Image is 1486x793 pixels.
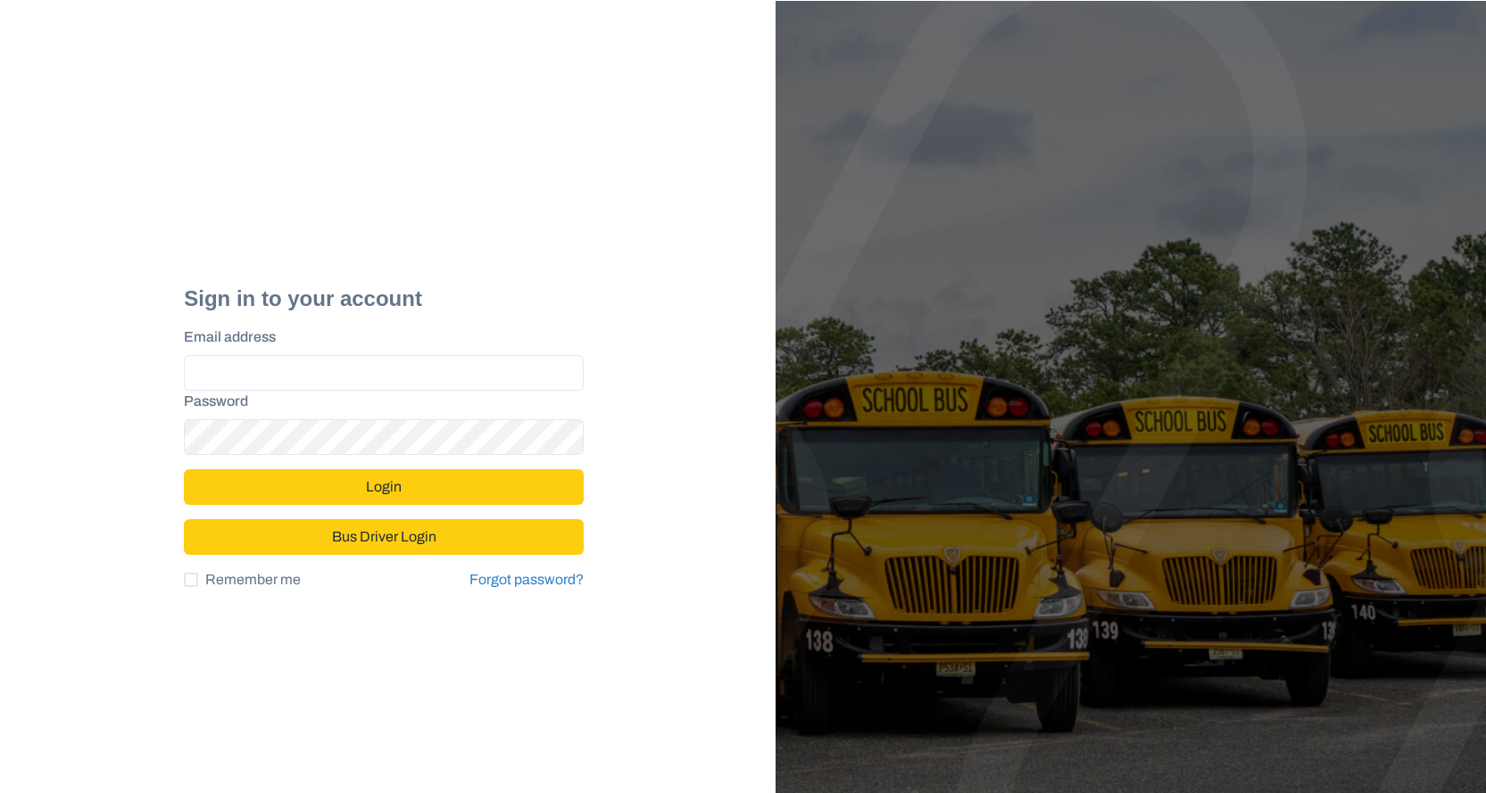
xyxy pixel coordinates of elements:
[184,326,573,348] label: Email address
[469,572,584,587] a: Forgot password?
[184,519,584,555] button: Bus Driver Login
[184,469,584,505] button: Login
[469,569,584,591] a: Forgot password?
[205,569,301,591] span: Remember me
[184,286,584,312] h2: Sign in to your account
[184,391,573,412] label: Password
[184,521,584,536] a: Bus Driver Login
